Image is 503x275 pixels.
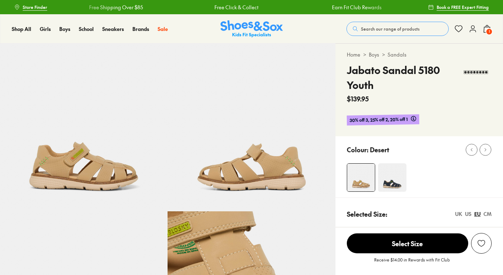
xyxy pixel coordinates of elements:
a: Boys [59,25,70,33]
span: 30% off 3, 25% off 2, 20% off 1 [349,116,408,124]
h4: Jabato Sandal 5180 Youth [347,63,460,92]
a: Shoes & Sox [220,20,283,38]
a: Book a FREE Expert Fitting [428,1,489,14]
span: Shop All [12,25,31,32]
a: Earn Fit Club Rewards [332,4,382,11]
a: Boys [369,51,379,58]
span: Store Finder [23,4,47,10]
span: Sneakers [102,25,124,32]
div: EU [474,210,481,218]
button: Search our range of products [346,22,449,36]
a: School [79,25,94,33]
img: 4-567610_1 [347,164,375,191]
p: Desert [370,145,389,154]
p: Receive $14.00 in Rewards with Fit Club [374,257,450,269]
div: CM [483,210,492,218]
a: Sneakers [102,25,124,33]
a: Brands [132,25,149,33]
button: 1 [483,21,491,37]
a: Sandals [388,51,406,58]
a: Store Finder [14,1,47,14]
p: Selected Size: [347,209,387,219]
a: Girls [40,25,51,33]
div: > > [347,51,492,58]
img: Vendor logo [460,63,492,83]
a: Home [347,51,360,58]
span: Brands [132,25,149,32]
span: Search our range of products [361,26,420,32]
div: US [465,210,471,218]
span: Girls [40,25,51,32]
span: 1 [486,28,493,35]
a: Free Shipping Over $85 [89,4,143,11]
a: Shop All [12,25,31,33]
img: SNS_Logo_Responsive.svg [220,20,283,38]
img: 4-567606_1 [378,163,406,192]
a: Free Click & Collect [214,4,258,11]
div: Younger [347,224,492,233]
span: $139.95 [347,94,369,104]
span: Sale [158,25,168,32]
span: School [79,25,94,32]
div: UK [455,210,462,218]
span: Book a FREE Expert Fitting [437,4,489,10]
img: 5-567611_1 [168,43,335,211]
span: Boys [59,25,70,32]
p: Colour: [347,145,368,154]
button: Add to Wishlist [471,233,492,254]
a: Sale [158,25,168,33]
button: Select Size [347,233,468,254]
